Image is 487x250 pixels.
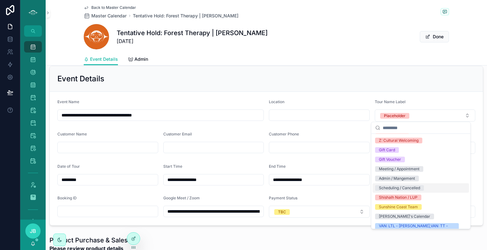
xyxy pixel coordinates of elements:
[379,223,455,234] div: VAN: LTL - [PERSON_NAME],VAN: TT - [PERSON_NAME]
[49,236,128,245] h1: Product Purchase & Sales
[57,196,77,200] span: Booking ID
[57,99,79,104] span: Event Name
[57,164,80,169] span: Date of Tour
[117,37,268,45] span: [DATE]
[420,31,449,42] button: Done
[163,132,192,136] span: Customer Email
[128,53,148,66] a: Admin
[379,147,395,153] div: Gift Card
[57,132,87,136] span: Customer Name
[371,134,470,229] div: Suggestions
[84,5,136,10] a: Back to Master Calendar
[269,164,286,169] span: End Time
[134,56,148,62] span: Admin
[84,53,118,66] a: Event Details
[91,13,127,19] span: Master Calendar
[379,166,419,172] div: Meeting / Appointment
[375,99,406,104] span: Tour Name Label
[20,37,46,220] div: scrollable content
[375,109,476,122] button: Select Button
[133,13,238,19] a: Tentative Hold: Forest Therapy | [PERSON_NAME]
[278,209,286,215] div: TBC
[90,56,118,62] span: Event Details
[379,195,418,200] div: Shishalh Nation / LUP
[117,28,268,37] h1: Tentative Hold: Forest Therapy | [PERSON_NAME]
[30,227,36,235] span: JB
[84,13,127,19] a: Master Calendar
[163,164,182,169] span: Start Time
[379,157,401,162] div: Gift Voucher
[379,176,415,181] div: Admin / Mangement
[269,99,284,104] span: Location
[269,206,370,218] button: Select Button
[379,214,430,219] div: [PERSON_NAME]'s Calendar
[163,196,200,200] span: Google Meet / Zoom
[269,132,299,136] span: Customer Phone
[91,5,136,10] span: Back to Master Calendar
[384,113,406,119] div: Placeholder
[379,138,419,143] div: Z: Cultural Welcoming
[379,204,418,210] div: Sunshine Coast Team
[379,185,420,191] div: Scheduling / Cancelled
[269,196,297,200] span: Payment Status
[28,8,38,18] img: App logo
[57,74,104,84] h2: Event Details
